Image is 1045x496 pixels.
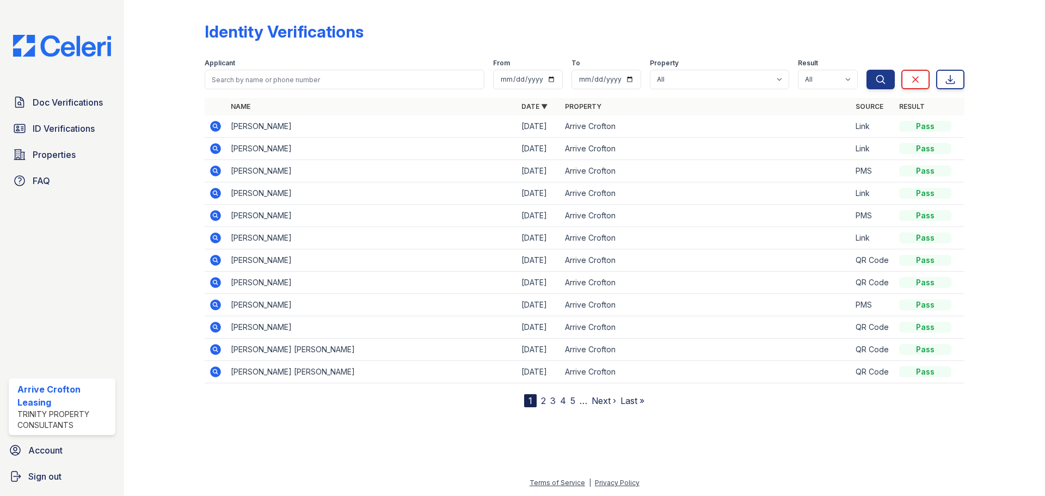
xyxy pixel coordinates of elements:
[226,115,517,138] td: [PERSON_NAME]
[9,144,115,166] a: Properties
[561,227,851,249] td: Arrive Crofton
[571,59,580,68] label: To
[4,466,120,487] a: Sign out
[517,160,561,182] td: [DATE]
[226,294,517,316] td: [PERSON_NAME]
[517,205,561,227] td: [DATE]
[226,205,517,227] td: [PERSON_NAME]
[851,138,895,160] td: Link
[851,249,895,272] td: QR Code
[899,166,951,176] div: Pass
[226,227,517,249] td: [PERSON_NAME]
[517,227,561,249] td: [DATE]
[851,339,895,361] td: QR Code
[592,395,616,406] a: Next ›
[851,160,895,182] td: PMS
[517,361,561,383] td: [DATE]
[561,160,851,182] td: Arrive Crofton
[620,395,644,406] a: Last »
[561,272,851,294] td: Arrive Crofton
[517,138,561,160] td: [DATE]
[899,344,951,355] div: Pass
[17,383,111,409] div: Arrive Crofton Leasing
[561,339,851,361] td: Arrive Crofton
[226,138,517,160] td: [PERSON_NAME]
[561,205,851,227] td: Arrive Crofton
[595,479,640,487] a: Privacy Policy
[493,59,510,68] label: From
[205,22,364,41] div: Identity Verifications
[226,316,517,339] td: [PERSON_NAME]
[524,394,537,407] div: 1
[28,444,63,457] span: Account
[9,170,115,192] a: FAQ
[798,59,818,68] label: Result
[561,138,851,160] td: Arrive Crofton
[231,102,250,111] a: Name
[561,316,851,339] td: Arrive Crofton
[4,35,120,57] img: CE_Logo_Blue-a8612792a0a2168367f1c8372b55b34899dd931a85d93a1a3d3e32e68fde9ad4.png
[541,395,546,406] a: 2
[899,232,951,243] div: Pass
[205,70,484,89] input: Search by name or phone number
[851,361,895,383] td: QR Code
[899,322,951,333] div: Pass
[851,294,895,316] td: PMS
[899,255,951,266] div: Pass
[9,91,115,113] a: Doc Verifications
[851,182,895,205] td: Link
[899,143,951,154] div: Pass
[560,395,566,406] a: 4
[517,272,561,294] td: [DATE]
[561,182,851,205] td: Arrive Crofton
[226,361,517,383] td: [PERSON_NAME] [PERSON_NAME]
[851,115,895,138] td: Link
[851,316,895,339] td: QR Code
[33,174,50,187] span: FAQ
[28,470,62,483] span: Sign out
[550,395,556,406] a: 3
[517,182,561,205] td: [DATE]
[226,249,517,272] td: [PERSON_NAME]
[899,366,951,377] div: Pass
[899,188,951,199] div: Pass
[33,96,103,109] span: Doc Verifications
[205,59,235,68] label: Applicant
[4,439,120,461] a: Account
[580,394,587,407] span: …
[226,339,517,361] td: [PERSON_NAME] [PERSON_NAME]
[851,272,895,294] td: QR Code
[226,272,517,294] td: [PERSON_NAME]
[899,121,951,132] div: Pass
[517,316,561,339] td: [DATE]
[530,479,585,487] a: Terms of Service
[899,210,951,221] div: Pass
[851,205,895,227] td: PMS
[570,395,575,406] a: 5
[226,182,517,205] td: [PERSON_NAME]
[561,361,851,383] td: Arrive Crofton
[517,115,561,138] td: [DATE]
[565,102,601,111] a: Property
[521,102,548,111] a: Date ▼
[561,294,851,316] td: Arrive Crofton
[851,227,895,249] td: Link
[17,409,111,431] div: Trinity Property Consultants
[33,148,76,161] span: Properties
[561,249,851,272] td: Arrive Crofton
[899,277,951,288] div: Pass
[899,102,925,111] a: Result
[517,294,561,316] td: [DATE]
[650,59,679,68] label: Property
[899,299,951,310] div: Pass
[33,122,95,135] span: ID Verifications
[226,160,517,182] td: [PERSON_NAME]
[9,118,115,139] a: ID Verifications
[589,479,591,487] div: |
[856,102,883,111] a: Source
[517,249,561,272] td: [DATE]
[517,339,561,361] td: [DATE]
[561,115,851,138] td: Arrive Crofton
